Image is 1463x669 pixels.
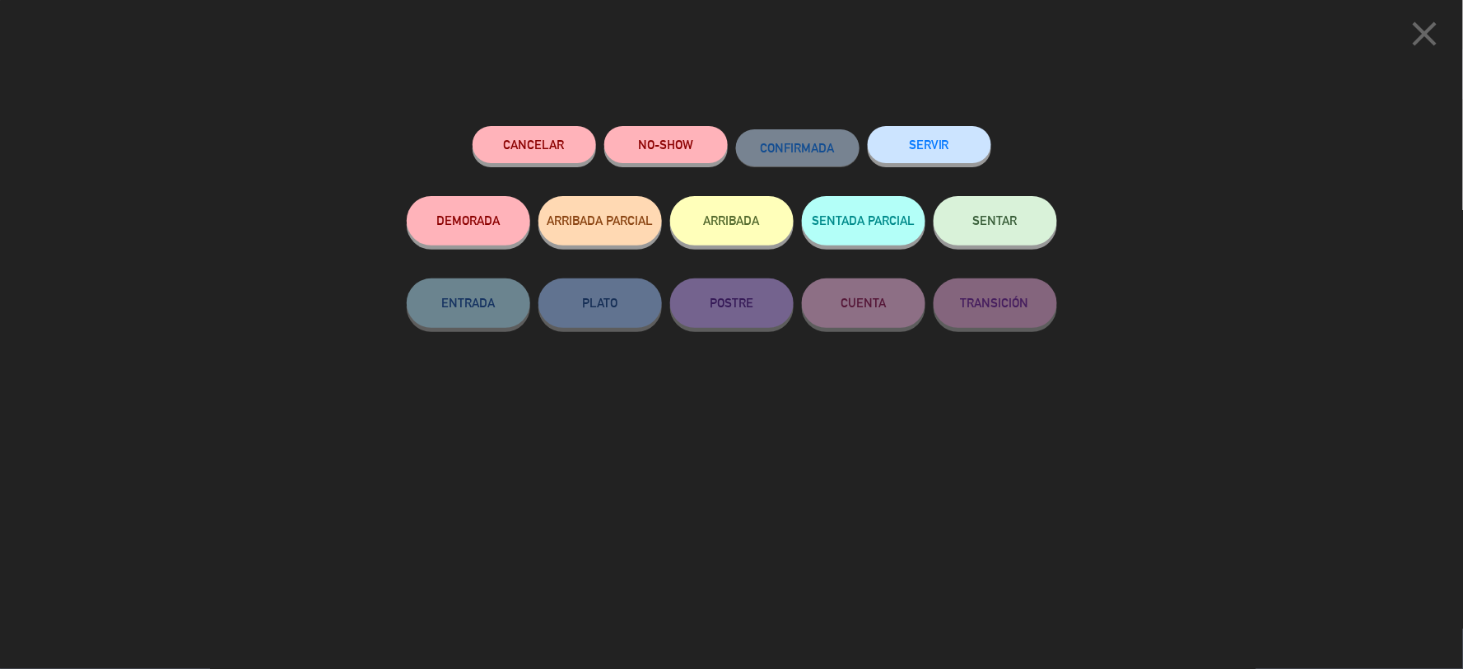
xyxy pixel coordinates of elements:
[761,141,835,155] span: CONFIRMADA
[934,196,1057,246] button: SENTAR
[538,196,662,246] button: ARRIBADA PARCIAL
[868,126,991,163] button: SERVIR
[670,278,794,328] button: POSTRE
[973,213,1018,227] span: SENTAR
[538,278,662,328] button: PLATO
[604,126,728,163] button: NO-SHOW
[473,126,596,163] button: Cancelar
[1405,13,1446,54] i: close
[1400,12,1451,61] button: close
[802,196,925,246] button: SENTADA PARCIAL
[407,278,530,328] button: ENTRADA
[547,213,653,227] span: ARRIBADA PARCIAL
[670,196,794,246] button: ARRIBADA
[802,278,925,328] button: CUENTA
[407,196,530,246] button: DEMORADA
[934,278,1057,328] button: TRANSICIÓN
[736,129,860,166] button: CONFIRMADA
